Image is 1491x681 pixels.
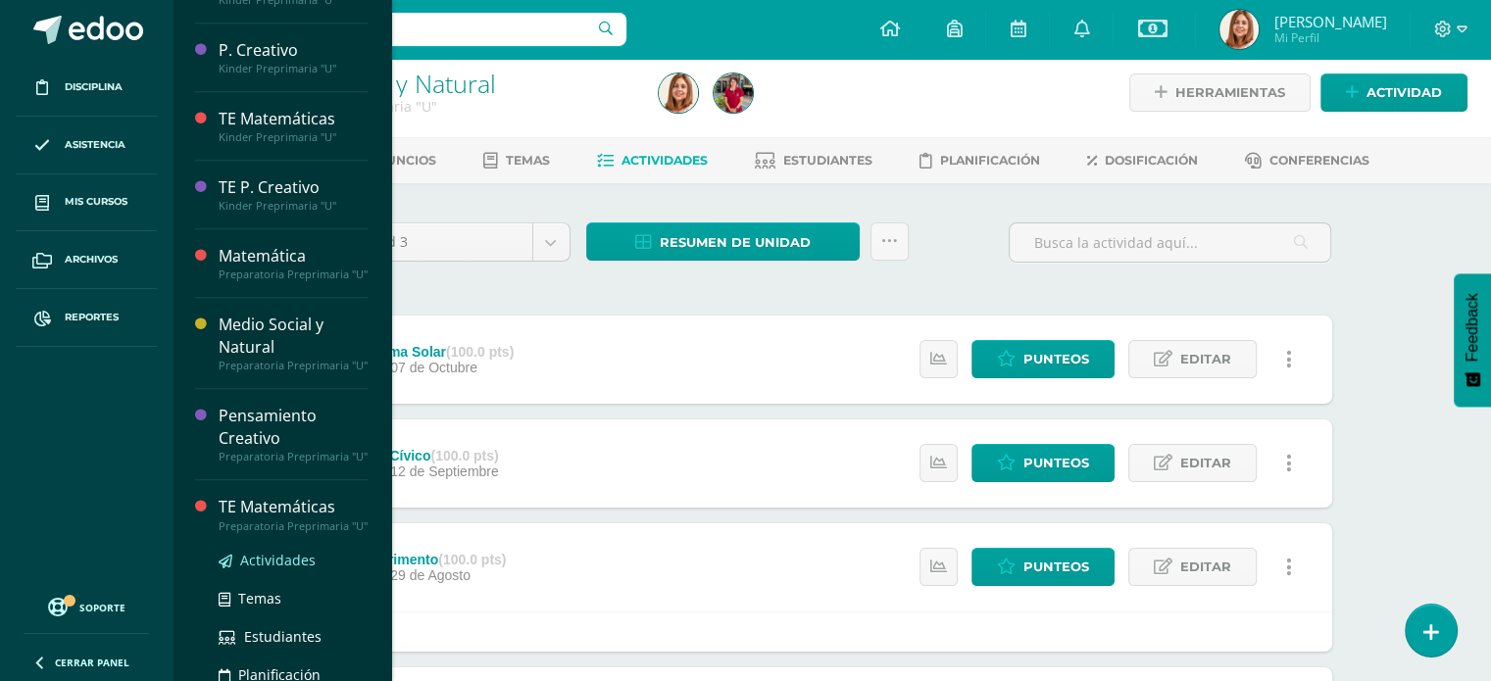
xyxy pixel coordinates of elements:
a: Herramientas [1129,73,1311,112]
a: Resumen de unidad [586,222,860,261]
span: Soporte [79,601,125,614]
a: Punteos [971,340,1115,378]
div: Matemática [219,245,368,268]
input: Busca un usuario... [185,13,626,46]
strong: (100.0 pts) [446,344,514,360]
div: Preparatoria Preprimaria "U" [219,450,368,463]
div: Kinder Preprimaria "U" [219,130,368,144]
a: Actividades [597,145,708,176]
div: Kinder Preprimaria "U" [219,62,368,75]
a: Soporte [24,593,149,619]
div: TE P. Creativo [219,176,368,199]
span: Actividad [1367,74,1442,111]
span: Unidad 3 [348,223,518,261]
img: eb2ab618cba906d884e32e33fe174f12.png [1219,10,1259,49]
a: Mis cursos [16,174,157,232]
a: Conferencias [1245,145,1369,176]
a: TE P. CreativoKinder Preprimaria "U" [219,176,368,213]
span: Punteos [1023,341,1089,377]
span: Archivos [65,252,118,268]
a: Unidad 3 [333,223,570,261]
a: Pensamiento CreativoPreparatoria Preprimaria "U" [219,405,368,463]
span: Editar [1180,445,1231,481]
a: Actividad [1320,73,1467,112]
span: Actividades [240,551,316,569]
div: Preparatoria Preprimaria 'U' [247,97,635,116]
span: Mi Perfil [1273,29,1386,46]
a: Temas [219,587,368,609]
a: TE MatemáticasKinder Preprimaria "U" [219,108,368,144]
span: Resumen de unidad [660,224,811,261]
div: Sistema Solar [355,344,514,360]
a: Asistencia [16,117,157,174]
div: Medio Social y Natural [219,314,368,359]
button: Feedback - Mostrar encuesta [1454,273,1491,407]
a: Estudiantes [219,625,368,648]
a: TE MatemáticasPreparatoria Preprimaria "U" [219,496,368,532]
div: TE Matemáticas [219,108,368,130]
span: Temas [506,153,550,168]
div: Experimento [355,552,506,567]
a: Actividades [219,549,368,571]
div: Acto Cívico [355,448,498,463]
a: Medio Social y NaturalPreparatoria Preprimaria "U" [219,314,368,372]
span: Estudiantes [783,153,872,168]
span: Anuncios [368,153,436,168]
span: Estudiantes [244,627,322,646]
span: 29 de Agosto [390,567,471,583]
a: MatemáticaPreparatoria Preprimaria "U" [219,245,368,281]
span: Planificación [940,153,1040,168]
a: Disciplina [16,59,157,117]
a: Punteos [971,444,1115,482]
strong: (100.0 pts) [438,552,506,567]
a: Planificación [919,145,1040,176]
a: Temas [483,145,550,176]
div: Kinder Preprimaria "U" [219,199,368,213]
span: [PERSON_NAME] [1273,12,1386,31]
span: 12 de Septiembre [390,463,499,479]
span: Feedback [1464,293,1481,362]
span: Temas [238,589,281,608]
div: Pensamiento Creativo [219,405,368,450]
a: Reportes [16,289,157,347]
strong: (100.0 pts) [430,448,498,463]
span: Asistencia [65,137,125,153]
a: Estudiantes [755,145,872,176]
a: P. CreativoKinder Preprimaria "U" [219,39,368,75]
span: Actividades [621,153,708,168]
span: Conferencias [1269,153,1369,168]
span: Editar [1180,341,1231,377]
span: Punteos [1023,445,1089,481]
div: Preparatoria Preprimaria "U" [219,519,368,533]
div: Preparatoria Preprimaria "U" [219,268,368,281]
a: Dosificación [1087,145,1198,176]
div: P. Creativo [219,39,368,62]
img: eb2ab618cba906d884e32e33fe174f12.png [659,73,698,113]
span: Punteos [1023,549,1089,585]
h1: Medio Social y Natural [247,70,635,97]
a: Punteos [971,548,1115,586]
span: Disciplina [65,79,123,95]
span: Mis cursos [65,194,127,210]
span: Cerrar panel [55,656,129,669]
div: Preparatoria Preprimaria "U" [219,359,368,372]
span: 07 de Octubre [390,360,477,375]
span: Dosificación [1105,153,1198,168]
span: Reportes [65,310,119,325]
input: Busca la actividad aquí... [1010,223,1330,262]
a: Archivos [16,231,157,289]
span: Herramientas [1175,74,1285,111]
img: ca5a5a9677dd446ab467438bb47c19de.png [714,73,753,113]
span: Editar [1180,549,1231,585]
div: TE Matemáticas [219,496,368,518]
